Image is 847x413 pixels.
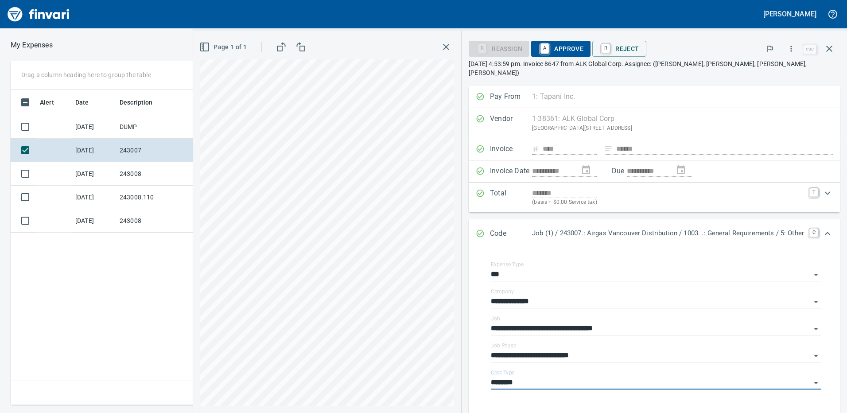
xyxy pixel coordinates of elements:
div: Reassign [469,44,529,52]
button: RReject [592,41,646,57]
td: 243008 [116,162,196,186]
button: More [781,39,801,58]
button: Open [810,296,822,308]
span: Close invoice [801,38,840,59]
h5: [PERSON_NAME] [763,9,816,19]
a: R [602,43,610,53]
p: Total [490,188,532,207]
button: Open [810,350,822,362]
div: Expand [469,219,840,249]
span: Description [120,97,153,108]
td: [DATE] [72,162,116,186]
nav: breadcrumb [11,40,53,51]
a: T [809,188,818,197]
td: [DATE] [72,186,116,209]
td: DUMP [116,115,196,139]
a: C [809,228,818,237]
p: (basis + $0.00 Service tax) [532,198,804,207]
p: Job (1) / 243007.: Airgas Vancouver Distribution / 1003. .: General Requirements / 5: Other [532,228,804,238]
p: My Expenses [11,40,53,51]
td: [DATE] [72,139,116,162]
div: Expand [469,183,840,212]
span: Reject [599,41,639,56]
button: [PERSON_NAME] [761,7,819,21]
label: Company [491,289,514,294]
span: Description [120,97,164,108]
p: [DATE] 4:53:59 pm. Invoice 8647 from ALK Global Corp. Assignee: ([PERSON_NAME], [PERSON_NAME], [P... [469,59,840,77]
img: Finvari [5,4,72,25]
td: 243008 [116,209,196,233]
td: 243007 [116,139,196,162]
td: [DATE] [72,115,116,139]
label: Expense Type [491,262,524,267]
a: A [540,43,549,53]
td: 243008.110 [116,186,196,209]
button: Page 1 of 1 [198,39,250,55]
button: Flag [760,39,780,58]
td: [DATE] [72,209,116,233]
span: Date [75,97,101,108]
span: Date [75,97,89,108]
span: Approve [538,41,583,56]
button: Open [810,269,822,281]
button: Open [810,323,822,335]
button: Open [810,377,822,389]
p: Drag a column heading here to group the table [21,70,151,79]
label: Job Phase [491,343,516,348]
a: esc [803,44,816,54]
p: Code [490,228,532,240]
span: Page 1 of 1 [201,42,247,53]
button: AApprove [531,41,591,57]
label: Cost Type [491,370,515,375]
label: Job [491,316,500,321]
span: Alert [40,97,66,108]
span: Alert [40,97,54,108]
